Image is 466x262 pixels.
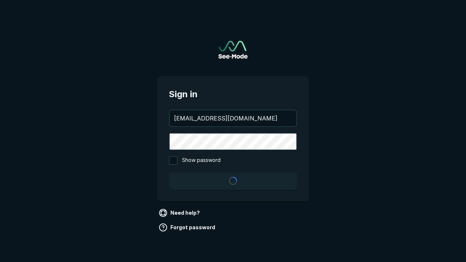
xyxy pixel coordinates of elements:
img: See-Mode Logo [218,41,248,59]
a: Go to sign in [218,41,248,59]
input: your@email.com [170,110,296,126]
a: Need help? [157,207,203,219]
span: Show password [182,156,221,165]
span: Sign in [169,88,297,101]
a: Forgot password [157,222,218,233]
